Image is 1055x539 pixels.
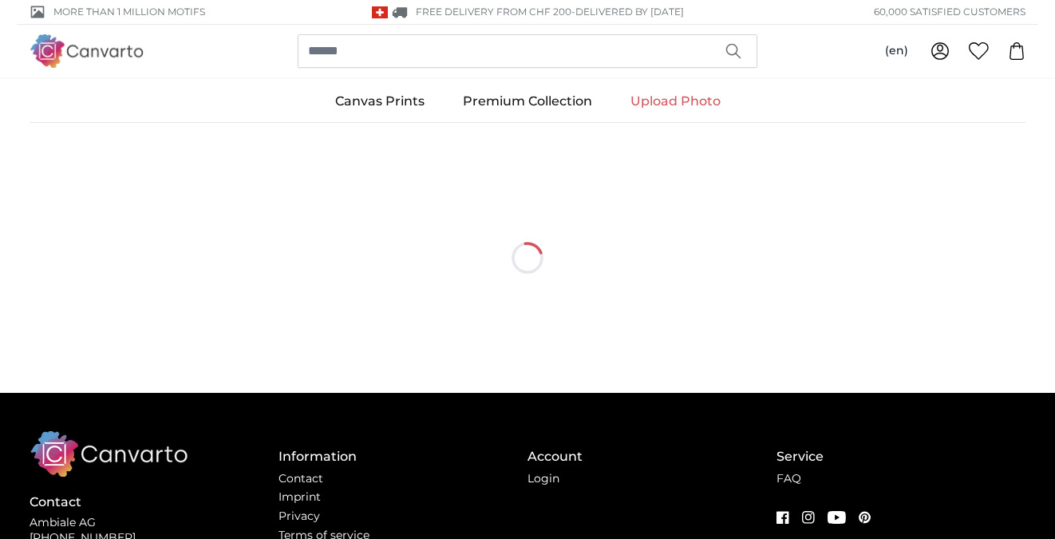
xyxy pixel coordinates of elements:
h4: Contact [30,493,279,512]
h4: Account [527,447,776,466]
span: - [571,6,684,18]
a: Imprint [279,489,321,504]
span: 60,000 satisfied customers [874,5,1025,19]
a: FAQ [776,471,801,485]
h4: Service [776,447,1025,466]
img: Canvarto [30,34,144,67]
img: Switzerland [372,6,388,18]
a: Canvas Prints [316,81,444,122]
a: Login [527,471,559,485]
span: FREE delivery from CHF 200 [416,6,571,18]
a: Upload Photo [611,81,740,122]
span: More than 1 million motifs [53,5,205,19]
a: Premium Collection [444,81,611,122]
button: (en) [872,37,921,65]
span: Delivered by [DATE] [575,6,684,18]
h4: Information [279,447,527,466]
a: Privacy [279,509,320,523]
a: Contact [279,471,323,485]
